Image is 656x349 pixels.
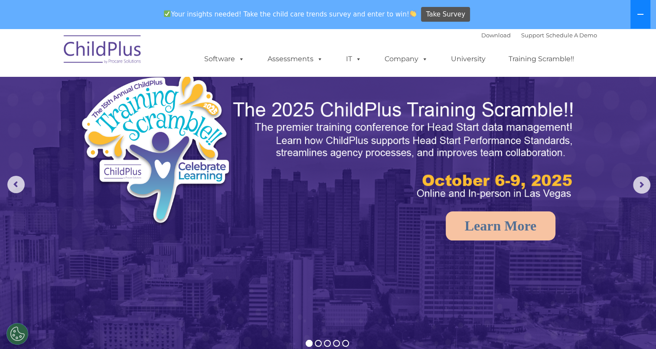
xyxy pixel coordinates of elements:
button: Cookies Settings [7,323,28,345]
a: Schedule A Demo [546,32,597,39]
img: ✅ [164,10,170,17]
img: ChildPlus by Procare Solutions [59,29,146,72]
img: 👏 [410,10,416,17]
span: Your insights needed! Take the child care trends survey and enter to win! [160,6,420,23]
span: Take Survey [426,7,465,22]
a: Software [196,50,253,68]
a: University [442,50,494,68]
a: Support [521,32,544,39]
a: IT [337,50,370,68]
a: Download [481,32,511,39]
a: Take Survey [421,7,470,22]
a: Training Scramble!! [500,50,583,68]
a: Assessments [259,50,332,68]
font: | [481,32,597,39]
a: Learn More [446,211,556,240]
a: Company [376,50,437,68]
